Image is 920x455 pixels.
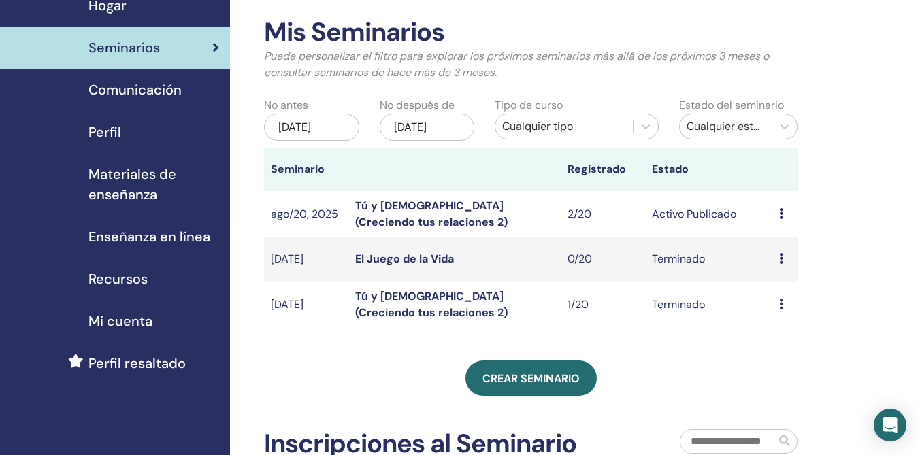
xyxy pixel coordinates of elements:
div: Cualquier tipo [502,118,626,135]
div: [DATE] [380,114,475,141]
span: Recursos [88,269,148,289]
h2: Mis Seminarios [264,17,798,48]
th: Registrado [561,148,645,191]
span: Mi cuenta [88,311,152,331]
td: [DATE] [264,237,348,282]
label: Estado del seminario [679,97,784,114]
span: Perfil resaltado [88,353,186,373]
a: El Juego de la Vida [355,252,454,266]
th: Estado [645,148,772,191]
td: Activo Publicado [645,191,772,237]
td: ago/20, 2025 [264,191,348,237]
a: Tú y [DEMOGRAPHIC_DATA] (Creciendo tus relaciones 2) [355,289,508,320]
label: Tipo de curso [495,97,563,114]
th: Seminario [264,148,348,191]
span: Materiales de enseñanza [88,164,219,205]
td: Terminado [645,282,772,328]
a: Crear seminario [465,360,597,396]
div: Open Intercom Messenger [874,409,906,441]
span: Enseñanza en línea [88,226,210,247]
a: Tú y [DEMOGRAPHIC_DATA] (Creciendo tus relaciones 2) [355,199,508,229]
span: Comunicación [88,80,182,100]
p: Puede personalizar el filtro para explorar los próximos seminarios más allá de los próximos 3 mes... [264,48,798,81]
label: No después de [380,97,455,114]
div: [DATE] [264,114,359,141]
td: 2/20 [561,191,645,237]
span: Perfil [88,122,121,142]
label: No antes [264,97,308,114]
span: Crear seminario [482,371,580,386]
td: 1/20 [561,282,645,328]
span: Seminarios [88,37,160,58]
td: 0/20 [561,237,645,282]
div: Cualquier estatus [687,118,765,135]
td: Terminado [645,237,772,282]
td: [DATE] [264,282,348,328]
